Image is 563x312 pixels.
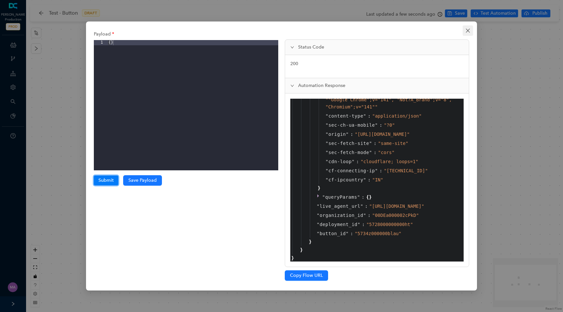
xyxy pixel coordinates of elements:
span: cdn-loop [328,158,352,165]
span: Copy Flow URL [290,272,323,279]
button: Save Payload [123,175,162,186]
span: } [290,254,294,262]
span: " [357,194,360,200]
span: " [317,231,320,236]
button: Copy Flow URL [285,270,328,281]
span: content-type [328,112,363,120]
span: sec-fetch-mode [328,149,369,156]
p: 200 [290,60,464,67]
span: " cloudflare; loops=1 " [361,159,418,164]
span: " [325,132,328,137]
span: : [368,112,370,120]
span: sec-ch-ua-mobile [328,121,375,129]
span: " 00DEa000002cPkD " [372,213,419,218]
span: : [350,230,353,237]
span: close [465,28,470,33]
span: : [380,121,382,129]
span: " IN " [372,177,383,182]
span: sec-fetch-site [328,140,369,147]
span: " [375,168,378,173]
span: origin [328,131,346,138]
span: : [374,149,376,156]
span: : [365,203,368,210]
span: " ?0 " [384,122,395,128]
span: " [346,231,349,236]
label: Payload [94,28,114,40]
div: Automation Response [285,78,469,93]
span: " [363,113,366,119]
span: " [325,168,328,173]
span: } [317,184,320,191]
span: " 5734z000000blau " [355,231,401,236]
span: " [357,222,360,227]
span: : [368,176,370,183]
span: queryParams [325,194,357,200]
span: " [360,204,363,209]
span: " [325,122,328,128]
span: " [325,113,328,119]
span: " [363,213,366,218]
span: " [369,150,372,155]
span: " [TECHNICAL_ID] " [384,168,428,173]
span: " same-site " [378,141,408,146]
span: " [317,222,320,227]
span: Save Payload [128,177,157,184]
span: cf-connecting-ip [328,167,375,174]
span: " [325,159,328,164]
span: deployment_id [320,221,357,228]
span: " [363,177,366,182]
span: : [362,221,365,228]
span: live_agent_url [320,203,360,210]
span: " 5728000000000ht " [366,222,413,227]
span: } [299,246,303,253]
span: " [325,150,328,155]
span: " [375,122,378,128]
span: : [368,212,370,219]
span: " [URL][DOMAIN_NAME] " [369,204,424,209]
span: " [325,177,328,182]
span: " [322,194,325,200]
span: expanded [290,84,294,88]
span: : [350,131,353,138]
span: button_id [320,230,346,237]
div: Status Code [285,40,469,55]
span: " application/json " [372,113,422,119]
button: Submit [94,176,118,185]
span: " [317,204,320,209]
span: " cors " [378,150,395,155]
span: expanded [290,45,294,49]
span: " [346,132,349,137]
span: " [369,141,372,146]
span: : [362,193,365,201]
button: Close [463,25,473,36]
span: " [URL][DOMAIN_NAME] " [355,132,410,137]
span: { [366,193,369,201]
span: Automation Response [298,82,464,89]
div: 1 [94,40,107,45]
span: } [369,193,371,201]
span: : [380,167,382,174]
span: " [352,159,354,164]
span: : [374,140,376,147]
span: Status Code [298,44,464,51]
span: : [356,158,359,165]
span: cf-ipcountry [328,176,363,183]
span: " [325,141,328,146]
span: } [308,238,311,245]
span: " [317,213,320,218]
span: organization_id [320,212,363,219]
